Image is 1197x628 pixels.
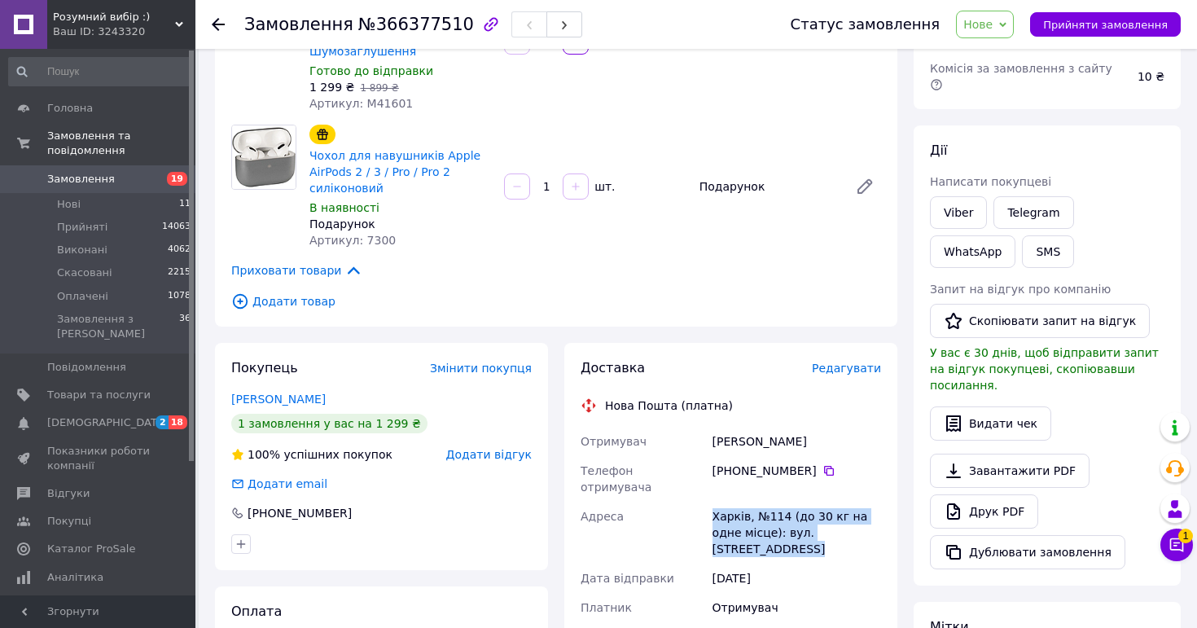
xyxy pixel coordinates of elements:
span: Додати товар [231,292,881,310]
div: Додати email [230,476,329,492]
button: Скопіювати запит на відгук [930,304,1150,338]
span: 1 [1178,529,1193,543]
div: [DATE] [709,564,884,593]
span: 36 [179,312,191,341]
span: Розумний вибір :) [53,10,175,24]
span: Змінити покупця [430,362,532,375]
div: успішних покупок [231,446,392,463]
div: Повернутися назад [212,16,225,33]
span: Адреса [581,510,624,523]
span: Покупець [231,360,298,375]
span: Скасовані [57,266,112,280]
span: Готово до відправки [309,64,433,77]
span: Нові [57,197,81,212]
span: Отримувач [581,435,647,448]
span: Замовлення [244,15,353,34]
span: Прийняти замовлення [1043,19,1168,31]
span: Аналітика [47,570,103,585]
span: 2215 [168,266,191,280]
span: Комісія за замовлення з сайту [930,62,1116,91]
span: 19 [167,172,187,186]
span: Товари та послуги [47,388,151,402]
span: 1 899 ₴ [360,82,398,94]
span: В наявності [309,201,379,214]
div: Отримувач [709,593,884,622]
span: Артикул: 7300 [309,234,396,247]
span: Оплата [231,604,282,619]
span: №366377510 [358,15,474,34]
button: Дублювати замовлення [930,535,1125,569]
span: Оплачені [57,289,108,304]
button: Видати чек [930,406,1051,441]
span: Приховати товари [231,261,362,279]
div: [PHONE_NUMBER] [246,505,353,521]
a: Друк PDF [930,494,1038,529]
span: Телефон отримувача [581,464,651,494]
span: Головна [47,101,93,116]
div: [PERSON_NAME] [709,427,884,456]
span: Додати відгук [446,448,532,461]
span: 2 [156,415,169,429]
div: 10 ₴ [1128,59,1174,94]
div: Нова Пошта (платна) [601,397,737,414]
span: 1078 [168,289,191,304]
img: Чохол для навушників Apple AirPods 2 / 3 / Pro / Pro 2 силіконовий [232,125,296,189]
span: 11 [179,197,191,212]
a: Завантажити PDF [930,454,1090,488]
span: Показники роботи компанії [47,444,151,473]
div: Ваш ID: 3243320 [53,24,195,39]
span: Повідомлення [47,360,126,375]
button: SMS [1022,235,1074,268]
span: Артикул: М41601 [309,97,413,110]
span: Замовлення [47,172,115,187]
span: Дата відправки [581,572,674,585]
span: Замовлення з [PERSON_NAME] [57,312,179,341]
a: Чохол для навушників Apple AirPods 2 / 3 / Pro / Pro 2 силіконовий [309,149,480,195]
button: Чат з покупцем1 [1160,529,1193,561]
span: 14063 [162,220,191,235]
a: Telegram [993,196,1073,229]
span: Каталог ProSale [47,542,135,556]
div: Додати email [246,476,329,492]
input: Пошук [8,57,192,86]
span: [DEMOGRAPHIC_DATA] [47,415,168,430]
a: Viber [930,196,987,229]
span: Нове [963,18,993,31]
span: 18 [169,415,187,429]
a: WhatsApp [930,235,1015,268]
span: Виконані [57,243,107,257]
span: 1 299 ₴ [309,81,354,94]
span: Доставка [581,360,645,375]
span: Прийняті [57,220,107,235]
div: Подарунок [693,175,842,198]
div: Подарунок [309,216,491,232]
a: [PERSON_NAME] [231,393,326,406]
span: Відгуки [47,486,90,501]
div: Харків, №114 (до 30 кг на одне місце): вул. [STREET_ADDRESS] [709,502,884,564]
span: Платник [581,601,632,614]
span: 4062 [168,243,191,257]
span: Написати покупцеві [930,175,1051,188]
span: У вас є 30 днів, щоб відправити запит на відгук покупцеві, скопіювавши посилання. [930,346,1159,392]
span: Дії [930,143,947,158]
div: 1 замовлення у вас на 1 299 ₴ [231,414,427,433]
div: шт. [590,178,616,195]
a: Редагувати [848,170,881,203]
span: Редагувати [812,362,881,375]
button: Прийняти замовлення [1030,12,1181,37]
span: Запит на відгук про компанію [930,283,1111,296]
span: Покупці [47,514,91,529]
span: 100% [248,448,280,461]
span: Замовлення та повідомлення [47,129,195,158]
div: Статус замовлення [791,16,940,33]
div: [PHONE_NUMBER] [712,463,881,479]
